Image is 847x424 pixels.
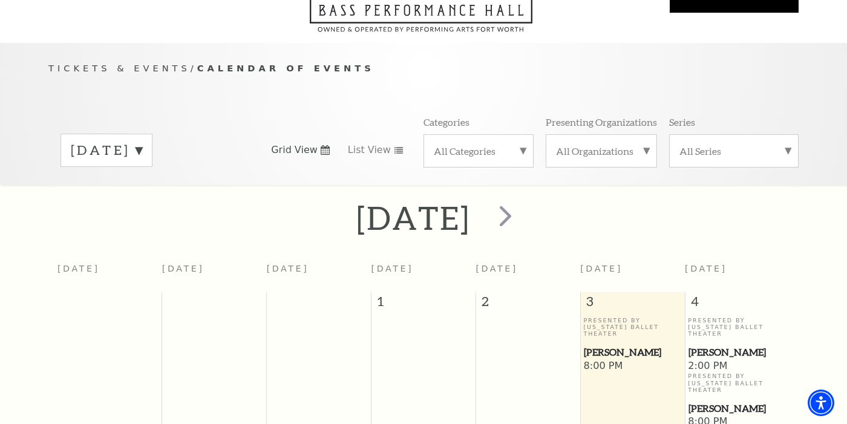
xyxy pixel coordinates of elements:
[423,116,469,128] p: Categories
[688,373,786,393] p: Presented By [US_STATE] Ballet Theater
[583,317,681,338] p: Presented By [US_STATE] Ballet Theater
[584,345,681,360] span: [PERSON_NAME]
[688,317,786,338] p: Presented By [US_STATE] Ballet Theater
[476,264,518,273] span: [DATE]
[482,197,526,240] button: next
[580,264,623,273] span: [DATE]
[685,264,727,273] span: [DATE]
[267,256,371,292] th: [DATE]
[371,264,414,273] span: [DATE]
[271,143,318,157] span: Grid View
[688,345,786,360] span: [PERSON_NAME]
[688,360,786,373] span: 2:00 PM
[669,116,695,128] p: Series
[583,360,681,373] span: 8:00 PM
[48,61,799,76] p: /
[48,63,191,73] span: Tickets & Events
[688,401,786,416] span: [PERSON_NAME]
[546,116,657,128] p: Presenting Organizations
[808,390,834,416] div: Accessibility Menu
[57,256,162,292] th: [DATE]
[71,141,142,160] label: [DATE]
[679,145,788,157] label: All Series
[356,198,471,237] h2: [DATE]
[581,292,685,316] span: 3
[371,292,476,316] span: 1
[434,145,523,157] label: All Categories
[348,143,391,157] span: List View
[556,145,647,157] label: All Organizations
[476,292,580,316] span: 2
[162,256,267,292] th: [DATE]
[685,292,790,316] span: 4
[197,63,374,73] span: Calendar of Events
